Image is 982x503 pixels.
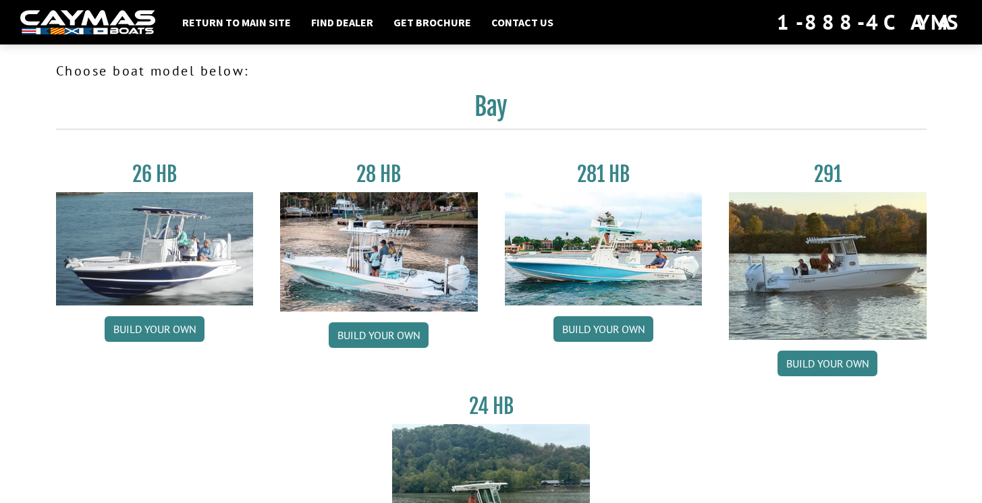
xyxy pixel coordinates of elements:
[505,162,703,187] h3: 281 HB
[729,162,927,187] h3: 291
[56,61,927,81] p: Choose boat model below:
[505,192,703,305] img: 28-hb-twin.jpg
[778,351,877,376] a: Build your own
[280,192,478,312] img: 28_hb_thumbnail_for_caymas_connect.jpg
[387,13,478,31] a: Get Brochure
[105,316,204,342] a: Build your own
[56,162,254,187] h3: 26 HB
[553,316,653,342] a: Build your own
[729,192,927,340] img: 291_Thumbnail.jpg
[280,162,478,187] h3: 28 HB
[304,13,380,31] a: Find Dealer
[392,394,590,419] h3: 24 HB
[329,322,429,348] a: Build your own
[777,7,962,37] div: 1-888-4CAYMAS
[20,10,155,35] img: white-logo-c9c8dbefe5ff5ceceb0f0178aa75bf4bb51f6bca0971e226c86eb53dfe498488.png
[56,92,927,129] h2: Bay
[175,13,298,31] a: Return to main site
[485,13,560,31] a: Contact Us
[56,192,254,305] img: 26_new_photo_resized.jpg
